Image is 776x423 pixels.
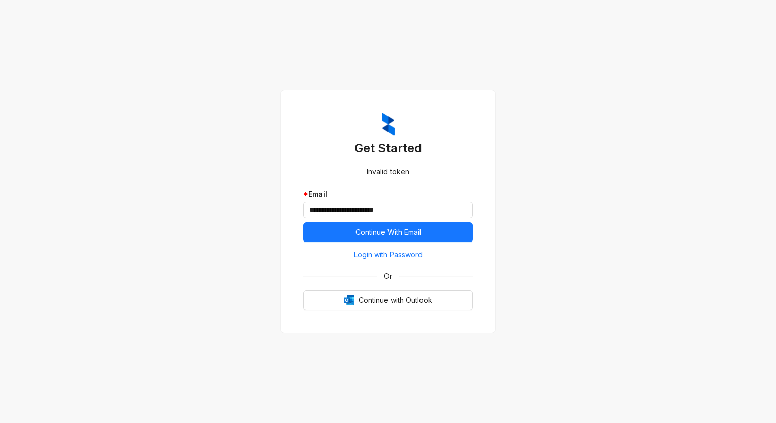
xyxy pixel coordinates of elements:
span: Login with Password [354,249,423,260]
div: Invalid token [303,166,473,178]
span: Or [377,271,399,282]
button: Continue With Email [303,222,473,242]
span: Continue with Outlook [359,295,432,306]
h3: Get Started [303,140,473,156]
img: Outlook [344,295,354,305]
span: Continue With Email [355,227,421,238]
button: Login with Password [303,246,473,263]
img: ZumaIcon [382,113,395,136]
button: OutlookContinue with Outlook [303,290,473,310]
div: Email [303,189,473,200]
